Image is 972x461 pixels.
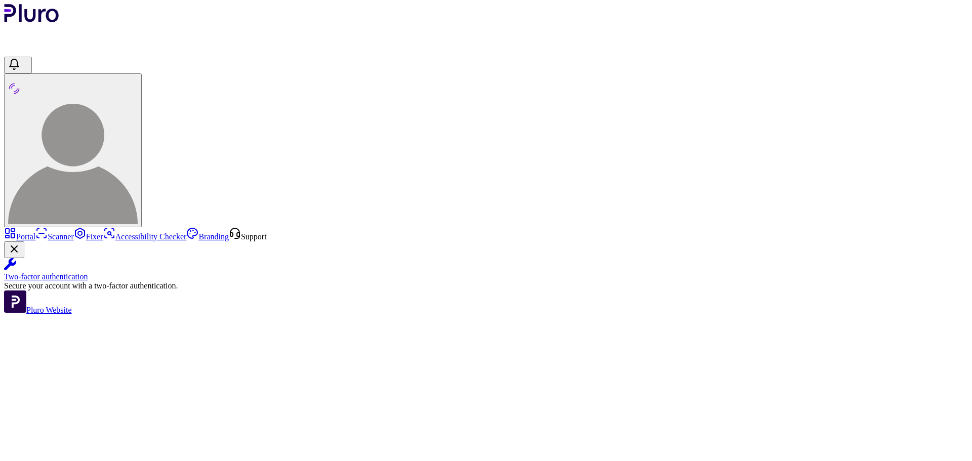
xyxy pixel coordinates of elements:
[4,227,968,315] aside: Sidebar menu
[4,281,968,290] div: Secure your account with a two-factor authentication.
[4,232,35,241] a: Portal
[4,73,142,227] button: Leos Interactive
[35,232,74,241] a: Scanner
[74,232,103,241] a: Fixer
[229,232,267,241] a: Open Support screen
[186,232,229,241] a: Branding
[4,258,968,281] a: Two-factor authentication
[4,272,968,281] div: Two-factor authentication
[4,57,32,73] button: Open notifications, you have 24 new notifications
[8,95,138,224] img: Leos Interactive
[4,241,24,258] button: Close Two-factor authentication notification
[4,306,72,314] a: Open Pluro Website
[4,15,59,24] a: Logo
[103,232,187,241] a: Accessibility Checker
